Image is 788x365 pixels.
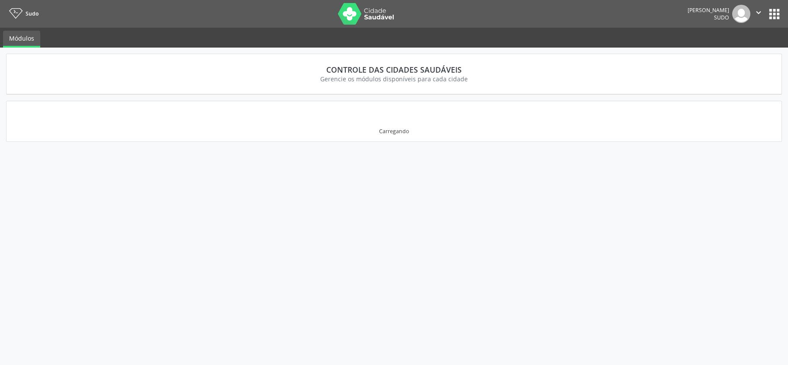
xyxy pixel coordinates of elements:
[3,31,40,48] a: Módulos
[19,65,769,74] div: Controle das Cidades Saudáveis
[26,10,39,17] span: Sudo
[379,128,409,135] div: Carregando
[6,6,39,21] a: Sudo
[19,74,769,83] div: Gerencie os módulos disponíveis para cada cidade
